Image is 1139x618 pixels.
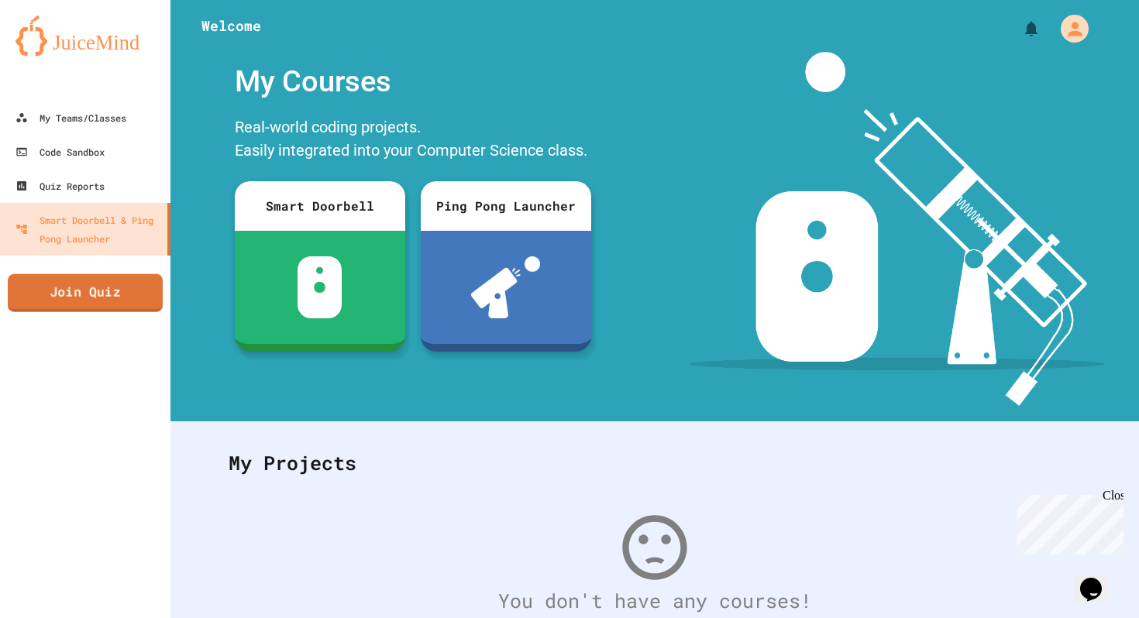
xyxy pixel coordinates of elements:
[298,256,342,318] img: sdb-white.svg
[15,211,161,248] div: Smart Doorbell & Ping Pong Launcher
[213,433,1096,493] div: My Projects
[15,142,105,161] div: Code Sandbox
[15,15,155,56] img: logo-orange.svg
[8,274,163,312] a: Join Quiz
[993,15,1044,42] div: My Notifications
[1044,11,1093,46] div: My Account
[227,112,599,170] div: Real-world coding projects. Easily integrated into your Computer Science class.
[6,6,107,98] div: Chat with us now!Close
[213,586,1096,616] div: You don't have any courses!
[1074,556,1124,603] iframe: chat widget
[471,256,540,318] img: ppl-with-ball.png
[689,52,1104,406] img: banner-image-my-projects.png
[1010,489,1124,554] iframe: chat widget
[235,181,405,231] div: Smart Doorbell
[15,177,105,195] div: Quiz Reports
[227,52,599,112] div: My Courses
[15,108,126,127] div: My Teams/Classes
[421,181,591,231] div: Ping Pong Launcher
